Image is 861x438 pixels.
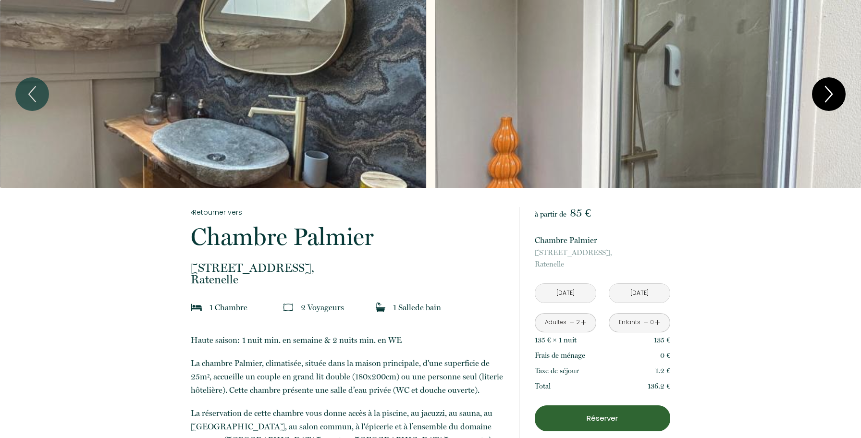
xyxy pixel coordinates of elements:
[191,207,506,218] a: Retourner vers
[393,301,441,314] p: 1 Salle de bain
[643,315,649,330] a: -
[538,413,667,424] p: Réserver
[648,380,670,392] p: 136.2 €
[812,77,846,111] button: Next
[619,318,640,327] div: Enfants
[15,77,49,111] button: Previous
[535,247,670,258] span: [STREET_ADDRESS],
[660,350,670,361] p: 0 €
[609,284,670,303] input: Départ
[650,318,654,327] div: 0
[209,301,247,314] p: 1 Chambre
[570,206,591,219] span: 85 €
[283,303,293,312] img: guests
[569,315,575,330] a: -
[654,315,660,330] a: +
[535,365,579,377] p: Taxe de séjour
[341,303,344,312] span: s
[191,225,506,249] p: Chambre Palmier
[301,301,344,314] p: 2 Voyageur
[191,356,506,397] p: ​La chambre Palmier, climatisée, située dans la maison principale, d'une superficie de 25m², accu...
[191,262,506,274] span: [STREET_ADDRESS],
[191,333,506,347] p: Haute saison: 1 nuit min. en semaine & 2 nuits min. en WE​
[580,315,586,330] a: +
[535,210,566,219] span: à partir de
[535,334,577,346] p: 135 € × 1 nuit
[535,380,551,392] p: Total
[545,318,566,327] div: Adultes
[535,405,670,431] button: Réserver
[191,262,506,285] p: Ratenelle
[535,284,596,303] input: Arrivée
[654,334,670,346] p: 135 €
[535,247,670,270] p: Ratenelle
[655,365,670,377] p: 1.2 €
[575,318,580,327] div: 2
[535,233,670,247] p: Chambre Palmier
[535,350,585,361] p: Frais de ménage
